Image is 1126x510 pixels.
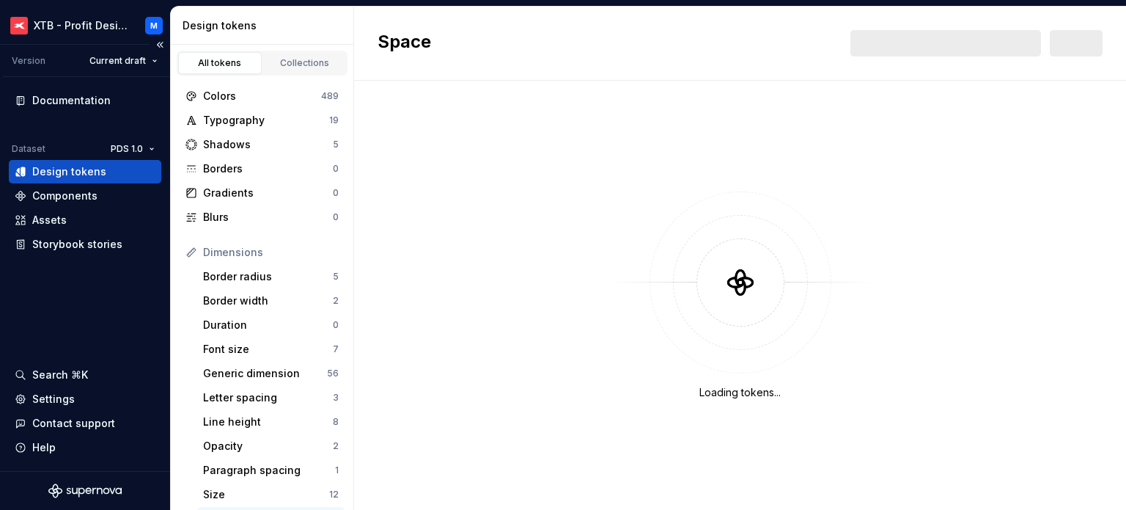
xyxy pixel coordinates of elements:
[699,385,781,400] div: Loading tokens...
[9,387,161,411] a: Settings
[32,164,106,179] div: Design tokens
[333,211,339,223] div: 0
[111,143,143,155] span: PDS 1.0
[83,51,164,71] button: Current draft
[203,318,333,332] div: Duration
[183,18,347,33] div: Design tokens
[197,410,345,434] a: Line height8
[183,57,257,69] div: All tokens
[333,392,339,404] div: 3
[180,133,345,156] a: Shadows5
[10,17,28,34] img: 69bde2f7-25a0-4577-ad58-aa8b0b39a544.png
[203,439,333,453] div: Opacity
[197,362,345,385] a: Generic dimension56
[32,440,56,455] div: Help
[203,161,333,176] div: Borders
[203,342,333,357] div: Font size
[150,34,170,55] button: Collapse sidebar
[150,20,158,32] div: M
[197,338,345,361] a: Font size7
[3,10,167,41] button: XTB - Profit Design SystemM
[378,30,431,57] h2: Space
[197,313,345,337] a: Duration0
[333,319,339,331] div: 0
[333,295,339,307] div: 2
[12,55,45,67] div: Version
[180,84,345,108] a: Colors489
[333,271,339,283] div: 5
[333,163,339,175] div: 0
[197,459,345,482] a: Paragraph spacing1
[180,109,345,132] a: Typography19
[180,205,345,229] a: Blurs0
[32,392,75,407] div: Settings
[9,412,161,435] button: Contact support
[203,294,333,308] div: Border width
[203,186,333,200] div: Gradients
[329,489,339,500] div: 12
[335,465,339,476] div: 1
[333,187,339,199] div: 0
[203,113,329,128] div: Typography
[32,189,97,203] div: Components
[203,415,333,429] div: Line height
[9,233,161,256] a: Storybook stories
[329,114,339,126] div: 19
[203,245,339,260] div: Dimensions
[89,55,146,67] span: Current draft
[9,363,161,387] button: Search ⌘K
[197,386,345,409] a: Letter spacing3
[32,237,122,252] div: Storybook stories
[203,487,329,502] div: Size
[203,269,333,284] div: Border radius
[9,89,161,112] a: Documentation
[268,57,342,69] div: Collections
[327,368,339,379] div: 56
[104,139,161,159] button: PDS 1.0
[9,184,161,208] a: Components
[333,343,339,355] div: 7
[180,157,345,181] a: Borders0
[9,208,161,232] a: Assets
[32,368,88,382] div: Search ⌘K
[203,210,333,225] div: Blurs
[32,93,111,108] div: Documentation
[48,484,122,498] svg: Supernova Logo
[32,213,67,227] div: Assets
[32,416,115,431] div: Contact support
[180,181,345,205] a: Gradients0
[197,483,345,506] a: Size12
[333,139,339,150] div: 5
[203,89,321,103] div: Colors
[9,436,161,459] button: Help
[321,90,339,102] div: 489
[197,434,345,458] a: Opacity2
[12,143,45,155] div: Dataset
[203,463,335,478] div: Paragraph spacing
[197,265,345,288] a: Border radius5
[203,390,333,405] div: Letter spacing
[9,160,161,183] a: Design tokens
[333,416,339,428] div: 8
[34,18,128,33] div: XTB - Profit Design System
[197,289,345,313] a: Border width2
[203,137,333,152] div: Shadows
[203,366,327,381] div: Generic dimension
[333,440,339,452] div: 2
